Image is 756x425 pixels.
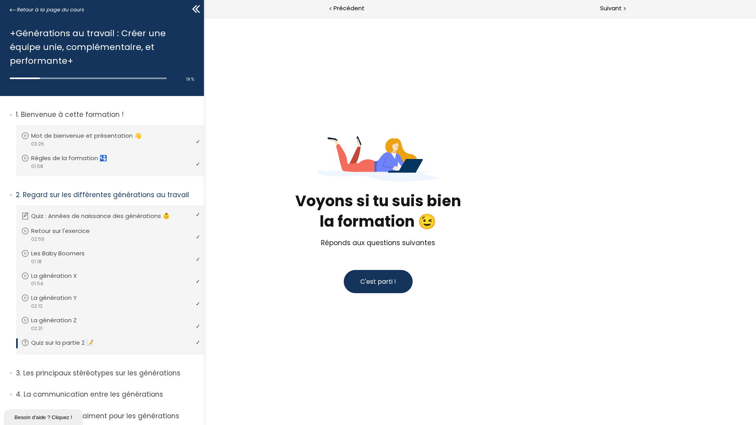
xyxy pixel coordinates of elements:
p: La génération Z [31,316,89,325]
p: Quiz sur la partie 2 📝 [31,338,106,347]
span: C'est parti ! [360,277,396,286]
span: 02:12 [31,303,43,310]
span: Réponds aux questions suivantes [321,238,435,248]
p: Quiz : Années de naissance des générations 👶 [31,212,182,220]
span: Voyons si tu suis bien [256,190,500,231]
span: 03:26 [31,140,44,148]
p: La génération X [31,272,89,280]
p: Regard sur les différentes générations au travail [16,190,198,200]
button: C'est parti ! [344,270,413,293]
span: 3. [16,368,21,378]
span: 02:31 [31,325,43,332]
iframe: chat widget [4,408,84,425]
span: 02:56 [31,236,44,243]
span: 4. [16,390,22,399]
h1: +Générations au travail : Créer une équipe unie, complémentaire, et performante+ [10,26,190,68]
p: Règles de la formation 🛂 [31,154,119,163]
span: Retour à la page du cours [17,6,84,14]
a: Retour à la page du cours [10,6,84,14]
span: Suivant [600,4,622,13]
p: La communication entre les générations [16,390,198,399]
p: Bienvenue à cette formation ! [16,110,198,120]
span: Précédent [334,4,365,13]
p: Mot de bienvenue et présentation 👋 [31,131,154,140]
div: la formation 😉 [256,211,500,231]
p: La génération Y [31,294,89,302]
p: Les principaux stéréotypes sur les générations [16,368,198,378]
p: Retour sur l'exercice [31,227,102,235]
span: 2. [16,190,21,200]
span: 01:58 [31,163,43,170]
span: 19 % [186,76,194,82]
p: Les Baby Boomers [31,249,96,258]
span: 01:18 [31,258,42,265]
span: 1. [16,110,19,120]
p: Ce qui compte vraiment pour les générations [16,411,198,421]
span: 01:54 [31,280,43,287]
